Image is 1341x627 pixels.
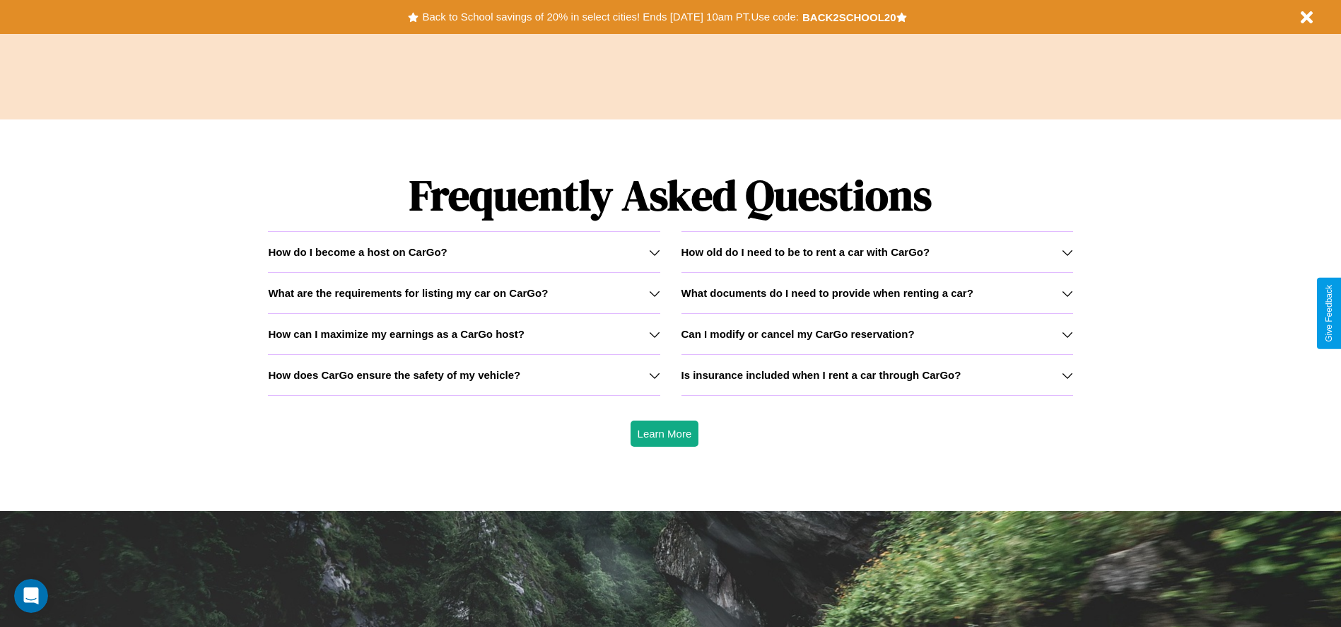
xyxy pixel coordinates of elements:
[1324,285,1334,342] div: Give Feedback
[268,369,520,381] h3: How does CarGo ensure the safety of my vehicle?
[681,369,961,381] h3: Is insurance included when I rent a car through CarGo?
[681,287,973,299] h3: What documents do I need to provide when renting a car?
[268,246,447,258] h3: How do I become a host on CarGo?
[268,328,525,340] h3: How can I maximize my earnings as a CarGo host?
[802,11,896,23] b: BACK2SCHOOL20
[268,287,548,299] h3: What are the requirements for listing my car on CarGo?
[418,7,802,27] button: Back to School savings of 20% in select cities! Ends [DATE] 10am PT.Use code:
[268,159,1072,231] h1: Frequently Asked Questions
[631,421,699,447] button: Learn More
[681,328,915,340] h3: Can I modify or cancel my CarGo reservation?
[14,579,48,613] iframe: Intercom live chat
[681,246,930,258] h3: How old do I need to be to rent a car with CarGo?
